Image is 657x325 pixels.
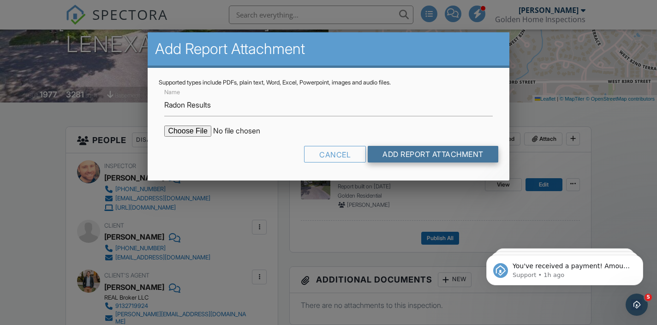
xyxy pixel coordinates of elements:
span: You've received a payment! Amount $735.00 Fee $0.00 Net $735.00 Transaction # pi_3SCh1NK7snlDGpRF... [40,27,159,135]
iframe: Intercom notifications message [472,235,657,300]
p: Message from Support, sent 1h ago [40,36,159,44]
div: Cancel [304,146,366,162]
input: Add Report Attachment [368,146,498,162]
h2: Add Report Attachment [155,40,502,58]
div: Supported types include PDFs, plain text, Word, Excel, Powerpoint, images and audio files. [159,79,498,86]
label: Name [164,88,180,96]
span: 5 [645,294,652,301]
iframe: Intercom live chat [626,294,648,316]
